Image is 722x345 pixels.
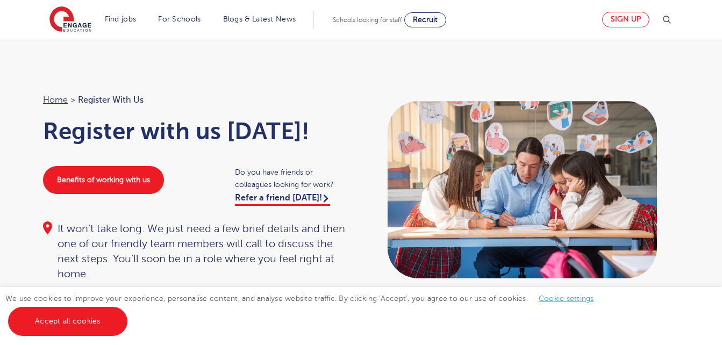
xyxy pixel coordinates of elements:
h1: Register with us [DATE]! [43,118,351,145]
a: Accept all cookies [8,307,127,336]
span: Schools looking for staff [333,16,402,24]
a: Benefits of working with us [43,166,164,194]
span: > [70,95,75,105]
a: Cookie settings [539,294,594,303]
a: Sign up [602,12,649,27]
span: Register with us [78,93,144,107]
div: It won’t take long. We just need a few brief details and then one of our friendly team members wi... [43,221,351,282]
img: Engage Education [49,6,91,33]
span: Recruit [413,16,438,24]
nav: breadcrumb [43,93,351,107]
a: Refer a friend [DATE]! [235,193,330,206]
span: Do you have friends or colleagues looking for work? [235,166,351,191]
a: Blogs & Latest News [223,15,296,23]
a: Find jobs [105,15,137,23]
a: Recruit [404,12,446,27]
a: Home [43,95,68,105]
span: We use cookies to improve your experience, personalise content, and analyse website traffic. By c... [5,294,605,325]
a: For Schools [158,15,201,23]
